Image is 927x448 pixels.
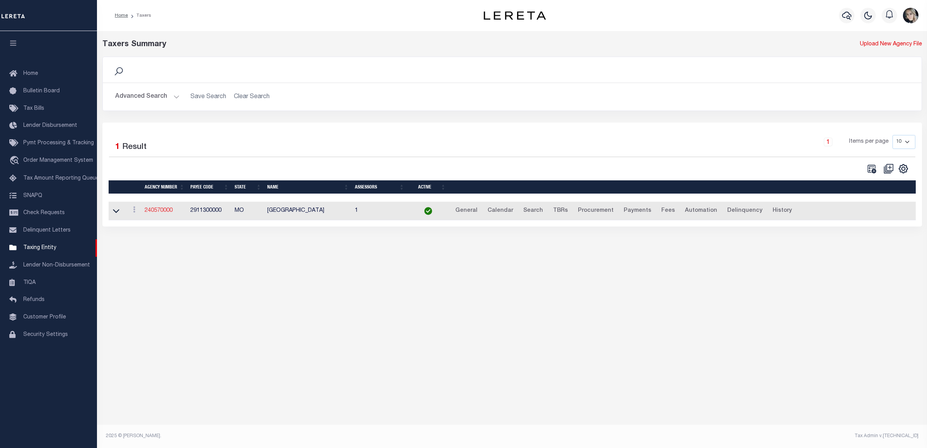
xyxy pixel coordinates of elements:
button: Advanced Search [115,89,180,104]
img: check-icon-green.svg [424,207,432,215]
span: Customer Profile [23,315,66,320]
a: Home [115,13,128,18]
span: Tax Amount Reporting Queue [23,176,99,181]
i: travel_explore [9,156,22,166]
td: 2911300000 [187,202,232,221]
div: Tax Admin v.[TECHNICAL_ID] [518,432,918,439]
div: 2025 © [PERSON_NAME]. [100,432,512,439]
span: Bulletin Board [23,88,60,94]
span: Order Management System [23,158,93,163]
a: Fees [658,205,678,217]
span: Refunds [23,297,45,303]
span: Pymt Processing & Tracking [23,140,94,146]
span: TIQA [23,280,36,285]
a: Automation [681,205,721,217]
span: Lender Disbursement [23,123,77,128]
span: SNAPQ [23,193,42,198]
a: History [769,205,796,217]
div: Taxers Summary [102,39,714,50]
span: Check Requests [23,210,65,216]
td: [GEOGRAPHIC_DATA] [264,202,352,221]
th: Assessors: activate to sort column ascending [352,180,407,194]
a: Payments [620,205,655,217]
td: MO [232,202,264,221]
a: Calendar [484,205,517,217]
a: 240570000 [145,208,173,213]
a: General [452,205,481,217]
a: Search [520,205,547,217]
th: Agency Number: activate to sort column ascending [142,180,187,194]
span: Lender Non-Disbursement [23,263,90,268]
th: State: activate to sort column ascending [232,180,264,194]
span: Home [23,71,38,76]
a: TBRs [550,205,571,217]
a: Delinquency [724,205,766,217]
span: Delinquent Letters [23,228,71,233]
span: Security Settings [23,332,68,337]
span: Tax Bills [23,106,44,111]
td: 1 [352,202,407,221]
th: Name: activate to sort column ascending [264,180,352,194]
a: 1 [824,138,832,146]
li: Taxers [128,12,151,19]
th: Active: activate to sort column ascending [407,180,449,194]
label: Result [122,141,147,154]
span: 1 [115,143,120,151]
span: Taxing Entity [23,245,56,251]
a: Procurement [574,205,617,217]
span: Items per page [849,138,889,146]
th: Payee Code: activate to sort column ascending [187,180,232,194]
a: Upload New Agency File [860,40,922,49]
img: logo-dark.svg [484,11,546,20]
